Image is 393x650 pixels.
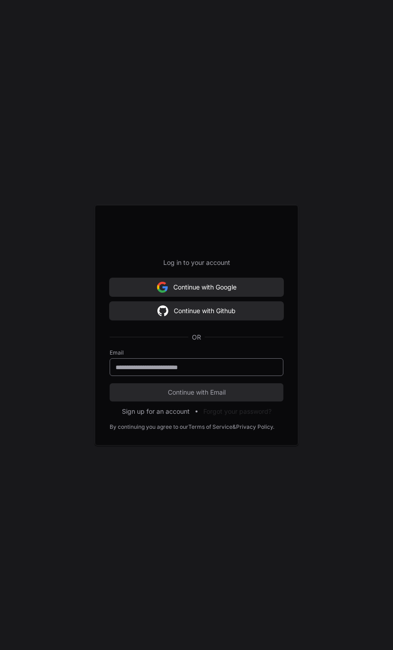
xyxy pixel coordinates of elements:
button: Continue with Github [110,302,283,320]
span: Continue with Email [110,388,283,397]
button: Forgot your password? [203,407,272,416]
div: By continuing you agree to our [110,423,188,431]
button: Continue with Email [110,383,283,401]
a: Terms of Service [188,423,232,431]
a: Privacy Policy. [236,423,274,431]
label: Email [110,349,283,356]
img: Sign in with google [157,302,168,320]
span: OR [188,333,205,342]
div: & [232,423,236,431]
img: Sign in with google [157,278,168,296]
button: Sign up for an account [122,407,190,416]
p: Log in to your account [110,258,283,267]
button: Continue with Google [110,278,283,296]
